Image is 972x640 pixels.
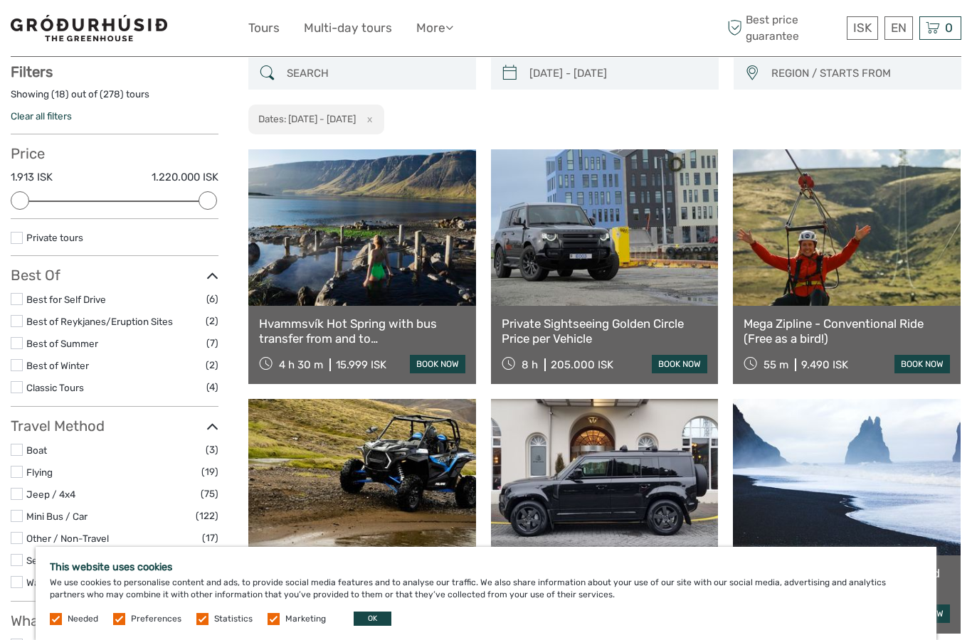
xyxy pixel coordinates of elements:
a: Flying [26,466,53,478]
a: Multi-day tours [304,18,392,38]
span: (6) [206,291,218,307]
a: Classic Tours [26,382,84,393]
span: 0 [943,21,955,35]
span: (75) [201,486,218,502]
h2: Dates: [DATE] - [DATE] [258,113,356,124]
div: 9.490 ISK [801,358,848,371]
a: Best for Self Drive [26,294,106,305]
strong: Filters [11,63,53,80]
a: Best of Summer [26,338,98,349]
label: Preferences [131,613,181,625]
label: 18 [55,87,65,101]
img: 1578-341a38b5-ce05-4595-9f3d-b8aa3718a0b3_logo_small.jpg [11,15,167,41]
a: Tours [248,18,280,38]
span: 8 h [522,358,538,371]
h3: Best Of [11,267,218,284]
h5: This website uses cookies [50,561,922,573]
label: Marketing [285,613,326,625]
div: 205.000 ISK [551,358,613,371]
span: 55 m [764,358,788,371]
input: SELECT DATES [524,61,712,86]
button: x [358,112,377,127]
a: Mega Zipline - Conventional Ride (Free as a bird!) [744,316,950,346]
button: OK [354,612,391,626]
a: book now [652,355,707,373]
a: Self-Drive [26,555,71,566]
span: Best price guarantee [724,12,843,43]
h3: Price [11,145,218,162]
span: (7) [206,335,218,351]
a: Walking [26,577,60,588]
h3: Travel Method [11,417,218,434]
h3: What do you want to see? [11,612,218,629]
span: (2) [206,357,218,373]
a: Best of Reykjanes/Eruption Sites [26,316,173,327]
a: Mini Bus / Car [26,511,88,522]
div: 15.999 ISK [336,358,386,371]
a: Best of Winter [26,360,89,371]
a: Other / Non-Travel [26,533,109,544]
div: We use cookies to personalise content and ads, to provide social media features and to analyse ou... [36,547,936,640]
label: 1.220.000 ISK [152,170,218,185]
span: (3) [206,442,218,458]
span: (2) [206,313,218,329]
button: REGION / STARTS FROM [765,62,954,85]
a: book now [894,355,950,373]
input: SEARCH [281,61,469,86]
a: Jeep / 4x4 [26,489,75,500]
button: Open LiveChat chat widget [11,6,54,48]
a: Hvammsvík Hot Spring with bus transfer from and to [GEOGRAPHIC_DATA] [259,316,465,346]
span: ISK [853,21,872,35]
a: Private Sightseeing Golden Circle Price per Vehicle [502,316,708,346]
label: 1.913 ISK [11,170,53,185]
div: EN [884,16,913,40]
span: (19) [201,464,218,480]
span: 4 h 30 m [279,358,323,371]
label: Statistics [214,613,253,625]
a: Boat [26,444,47,456]
a: book now [410,355,465,373]
span: (122) [196,508,218,524]
label: 278 [103,87,120,101]
div: Showing ( ) out of ( ) tours [11,87,218,110]
label: Needed [68,613,98,625]
span: (17) [202,530,218,546]
span: (4) [206,379,218,395]
a: Clear all filters [11,110,72,122]
a: More [416,18,453,38]
a: Private tours [26,232,83,243]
